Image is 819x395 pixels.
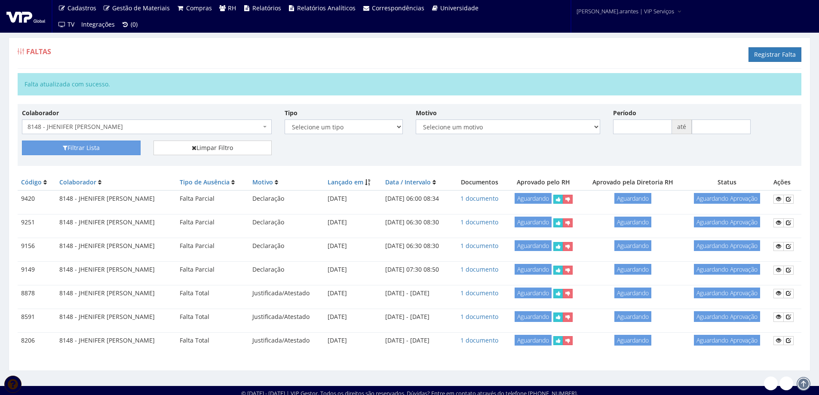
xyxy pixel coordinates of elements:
[56,238,176,254] td: 8148 - JHENIFER [PERSON_NAME]
[18,73,801,95] div: Falta atualizada com sucesso.
[460,336,498,344] a: 1 documento
[176,332,249,349] td: Falta Total
[515,240,552,251] span: Aguardando
[324,285,382,301] td: [DATE]
[416,109,437,117] label: Motivo
[614,335,651,346] span: Aguardando
[22,109,59,117] label: Colaborador
[67,4,96,12] span: Cadastros
[382,238,453,254] td: [DATE] 06:30 08:30
[382,261,453,278] td: [DATE] 07:30 08:50
[460,218,498,226] a: 1 documento
[460,312,498,321] a: 1 documento
[56,332,176,349] td: 8148 - JHENIFER [PERSON_NAME]
[18,238,56,254] td: 9156
[59,178,96,186] a: Colaborador
[694,335,760,346] span: Aguardando Aprovação
[614,264,651,275] span: Aguardando
[55,16,78,33] a: TV
[18,309,56,325] td: 8591
[249,214,324,231] td: Declaração
[614,193,651,204] span: Aguardando
[249,261,324,278] td: Declaração
[577,7,674,15] span: [PERSON_NAME].arantes | VIP Serviços
[382,309,453,325] td: [DATE] - [DATE]
[684,175,770,190] th: Status
[285,109,298,117] label: Tipo
[56,261,176,278] td: 8148 - JHENIFER [PERSON_NAME]
[324,309,382,325] td: [DATE]
[515,264,552,275] span: Aguardando
[324,261,382,278] td: [DATE]
[153,141,272,155] a: Limpar Filtro
[694,240,760,251] span: Aguardando Aprovação
[324,190,382,207] td: [DATE]
[249,309,324,325] td: Justificada/Atestado
[81,20,115,28] span: Integrações
[672,119,692,134] span: até
[176,214,249,231] td: Falta Parcial
[22,119,272,134] span: 8148 - JHENIFER PAULUS RODRIGUES
[176,285,249,301] td: Falta Total
[515,311,552,322] span: Aguardando
[382,190,453,207] td: [DATE] 06:00 08:34
[382,214,453,231] td: [DATE] 06:30 08:30
[614,217,651,227] span: Aguardando
[180,178,230,186] a: Tipo de Ausência
[460,289,498,297] a: 1 documento
[18,285,56,301] td: 8878
[694,311,760,322] span: Aguardando Aprovação
[614,240,651,251] span: Aguardando
[18,190,56,207] td: 9420
[112,4,170,12] span: Gestão de Materiais
[297,4,356,12] span: Relatórios Analíticos
[131,20,138,28] span: (0)
[694,288,760,298] span: Aguardando Aprovação
[6,10,45,23] img: logo
[382,332,453,349] td: [DATE] - [DATE]
[26,47,51,56] span: Faltas
[56,285,176,301] td: 8148 - JHENIFER [PERSON_NAME]
[56,190,176,207] td: 8148 - JHENIFER [PERSON_NAME]
[614,311,651,322] span: Aguardando
[748,47,801,62] a: Registrar Falta
[249,332,324,349] td: Justificada/Atestado
[56,214,176,231] td: 8148 - JHENIFER [PERSON_NAME]
[460,194,498,202] a: 1 documento
[324,332,382,349] td: [DATE]
[118,16,141,33] a: (0)
[460,265,498,273] a: 1 documento
[22,141,141,155] button: Filtrar Lista
[614,288,651,298] span: Aguardando
[770,175,801,190] th: Ações
[328,178,363,186] a: Lançado em
[694,264,760,275] span: Aguardando Aprovação
[581,175,684,190] th: Aprovado pela Diretoria RH
[186,4,212,12] span: Compras
[324,238,382,254] td: [DATE]
[176,309,249,325] td: Falta Total
[515,217,552,227] span: Aguardando
[176,261,249,278] td: Falta Parcial
[78,16,118,33] a: Integrações
[506,175,581,190] th: Aprovado pelo RH
[324,214,382,231] td: [DATE]
[28,122,261,131] span: 8148 - JHENIFER PAULUS RODRIGUES
[694,193,760,204] span: Aguardando Aprovação
[252,4,281,12] span: Relatórios
[372,4,424,12] span: Correspondências
[252,178,273,186] a: Motivo
[382,285,453,301] td: [DATE] - [DATE]
[228,4,236,12] span: RH
[453,175,506,190] th: Documentos
[515,335,552,346] span: Aguardando
[21,178,42,186] a: Código
[56,309,176,325] td: 8148 - JHENIFER [PERSON_NAME]
[67,20,74,28] span: TV
[385,178,431,186] a: Data / Intervalo
[440,4,479,12] span: Universidade
[176,238,249,254] td: Falta Parcial
[613,109,636,117] label: Período
[249,285,324,301] td: Justificada/Atestado
[18,214,56,231] td: 9251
